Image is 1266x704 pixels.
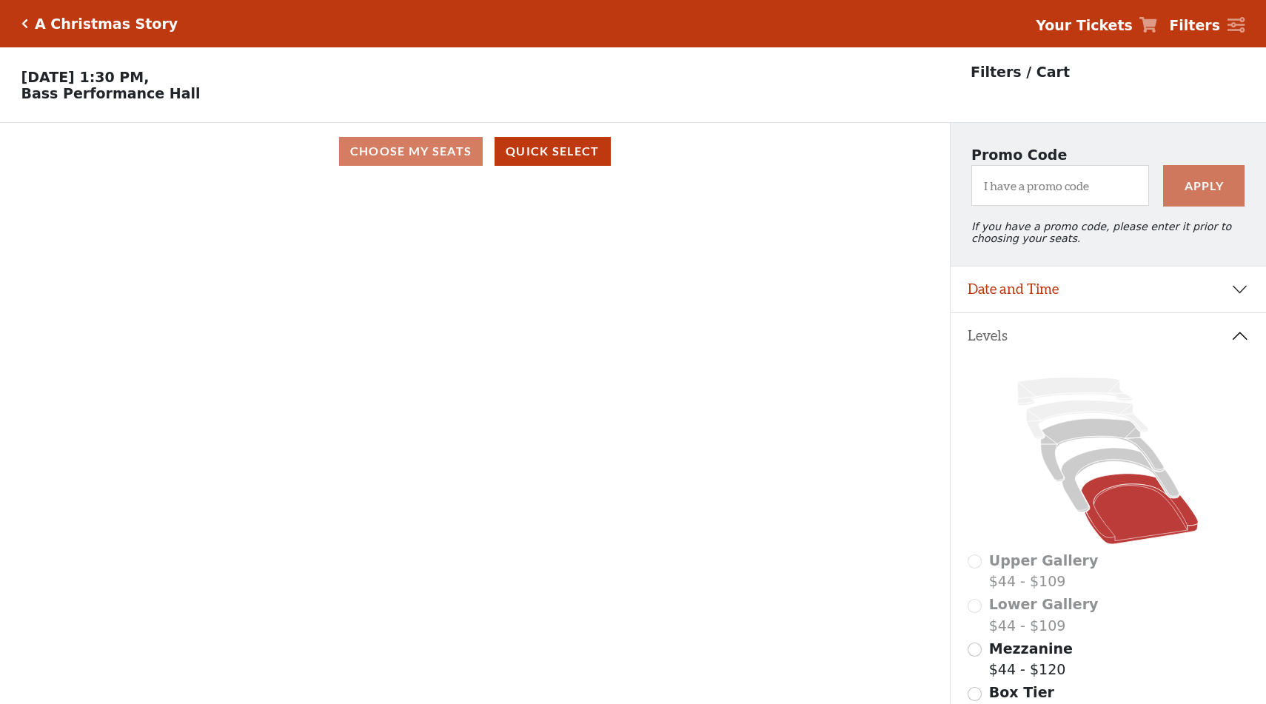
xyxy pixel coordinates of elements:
path: Lower Gallery - Seats Available: 0 [1027,400,1149,439]
strong: Filters [1169,17,1220,33]
span: Upper Gallery [989,552,1099,569]
h5: A Christmas Story [35,16,178,33]
p: Promo Code [971,144,1245,166]
label: $44 - $120 [989,638,1073,680]
path: Box Tier - Seats Available: 11 [1062,448,1179,512]
a: Filters [1169,15,1245,36]
label: $44 - $109 [989,594,1099,636]
a: Your Tickets [1036,15,1157,36]
strong: Your Tickets [1036,17,1133,33]
span: Box Tier [989,684,1054,700]
path: Orchestra / Parterre Circle - Seats Available: 80 [1082,474,1199,545]
span: Lower Gallery [989,596,1099,612]
a: Click here to go back to filters [21,19,28,29]
input: I have a promo code [971,165,1149,206]
path: Mezzanine - Seats Available: 178 [1041,419,1165,482]
label: $44 - $109 [989,550,1099,592]
path: Upper Gallery - Seats Available: 0 [1017,378,1133,406]
p: If you have a promo code, please enter it prior to choosing your seats. [971,221,1245,244]
p: Filters / Cart [971,61,1070,83]
span: Mezzanine [989,640,1073,657]
button: Quick Select [495,137,611,166]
